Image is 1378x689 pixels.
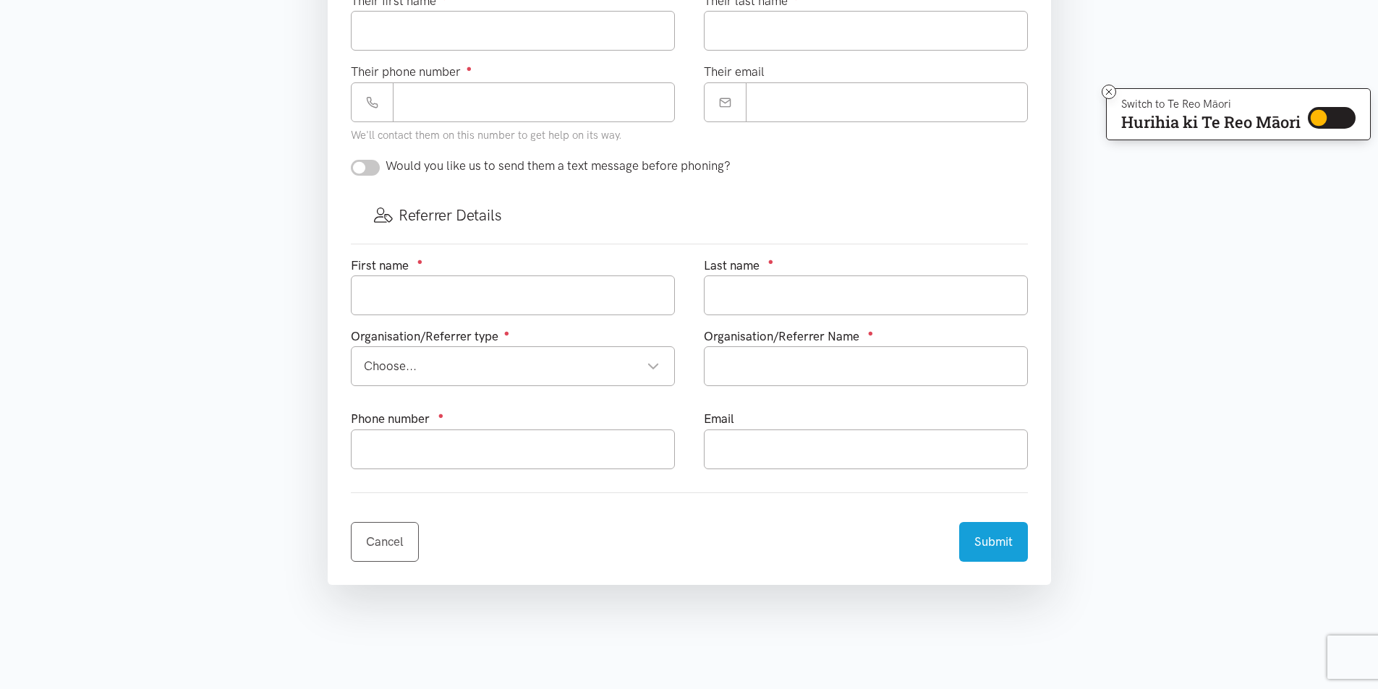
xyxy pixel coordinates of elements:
label: Phone number [351,409,430,429]
sup: ● [504,328,510,338]
sup: ● [438,410,444,421]
a: Cancel [351,522,419,562]
label: Email [704,409,734,429]
small: We'll contact them on this number to get help on its way. [351,129,622,142]
p: Hurihia ki Te Reo Māori [1121,116,1301,129]
span: Would you like us to send them a text message before phoning? [386,158,731,173]
div: Organisation/Referrer type [351,327,675,346]
h3: Referrer Details [374,205,1005,226]
label: Their email [704,62,765,82]
sup: ● [768,256,774,267]
p: Switch to Te Reo Māori [1121,100,1301,108]
div: Choose... [364,356,660,376]
input: Email [746,82,1028,122]
label: Their phone number [351,62,472,82]
input: Phone number [393,82,675,122]
sup: ● [417,256,423,267]
sup: ● [868,328,874,338]
label: Last name [704,256,760,275]
label: Organisation/Referrer Name [704,327,859,346]
button: Submit [959,522,1028,562]
label: First name [351,256,409,275]
sup: ● [467,63,472,74]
